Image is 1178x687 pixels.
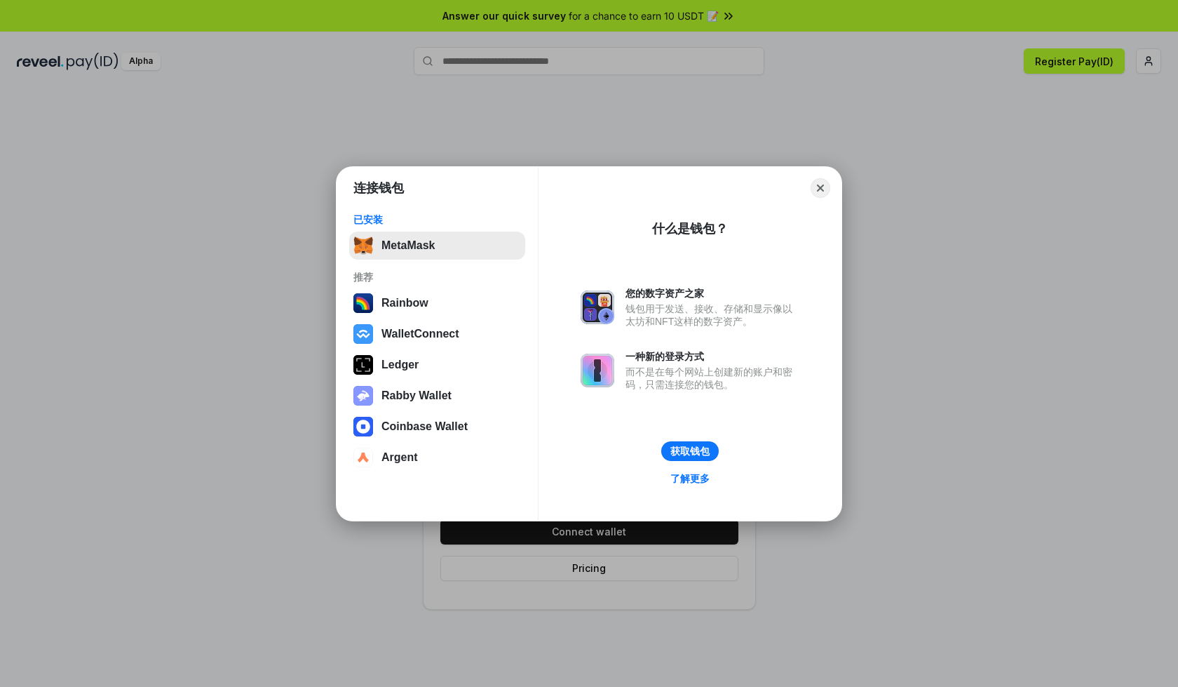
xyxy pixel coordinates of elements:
[381,451,418,464] div: Argent
[811,178,830,198] button: Close
[353,213,521,226] div: 已安装
[625,350,799,363] div: 一种新的登录方式
[381,359,419,371] div: Ledger
[662,469,718,488] a: 了解更多
[353,293,373,313] img: svg+xml,%3Csvg%20width%3D%22120%22%20height%3D%22120%22%20viewBox%3D%220%200%20120%20120%22%20fil...
[625,287,799,300] div: 您的数字资产之家
[625,302,799,328] div: 钱包用于发送、接收、存储和显示像以太坊和NFT这样的数字资产。
[581,354,614,387] img: svg+xml,%3Csvg%20xmlns%3D%22http%3A%2F%2Fwww.w3.org%2F2000%2Fsvg%22%20fill%3D%22none%22%20viewBox...
[353,180,404,196] h1: 连接钱包
[349,413,525,441] button: Coinbase Wallet
[381,389,452,402] div: Rabby Wallet
[381,420,468,433] div: Coinbase Wallet
[581,291,614,324] img: svg+xml,%3Csvg%20xmlns%3D%22http%3A%2F%2Fwww.w3.org%2F2000%2Fsvg%22%20fill%3D%22none%22%20viewBox...
[381,239,435,252] div: MetaMask
[661,441,719,461] button: 获取钱包
[349,289,525,317] button: Rainbow
[349,351,525,379] button: Ledger
[353,386,373,406] img: svg+xml,%3Csvg%20xmlns%3D%22http%3A%2F%2Fwww.w3.org%2F2000%2Fsvg%22%20fill%3D%22none%22%20viewBox...
[349,232,525,260] button: MetaMask
[625,366,799,391] div: 而不是在每个网站上创建新的账户和密码，只需连接您的钱包。
[381,328,459,340] div: WalletConnect
[670,445,710,458] div: 获取钱包
[349,320,525,348] button: WalletConnect
[353,236,373,255] img: svg+xml,%3Csvg%20fill%3D%22none%22%20height%3D%2233%22%20viewBox%3D%220%200%2035%2033%22%20width%...
[349,443,525,472] button: Argent
[353,417,373,436] img: svg+xml,%3Csvg%20width%3D%2228%22%20height%3D%2228%22%20viewBox%3D%220%200%2028%2028%22%20fill%3D...
[353,448,373,467] img: svg+xml,%3Csvg%20width%3D%2228%22%20height%3D%2228%22%20viewBox%3D%220%200%2028%2028%22%20fill%3D...
[670,472,710,485] div: 了解更多
[353,271,521,284] div: 推荐
[353,324,373,344] img: svg+xml,%3Csvg%20width%3D%2228%22%20height%3D%2228%22%20viewBox%3D%220%200%2028%2028%22%20fill%3D...
[652,220,728,237] div: 什么是钱包？
[381,297,428,309] div: Rainbow
[353,355,373,375] img: svg+xml,%3Csvg%20xmlns%3D%22http%3A%2F%2Fwww.w3.org%2F2000%2Fsvg%22%20width%3D%2228%22%20height%3...
[349,382,525,410] button: Rabby Wallet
